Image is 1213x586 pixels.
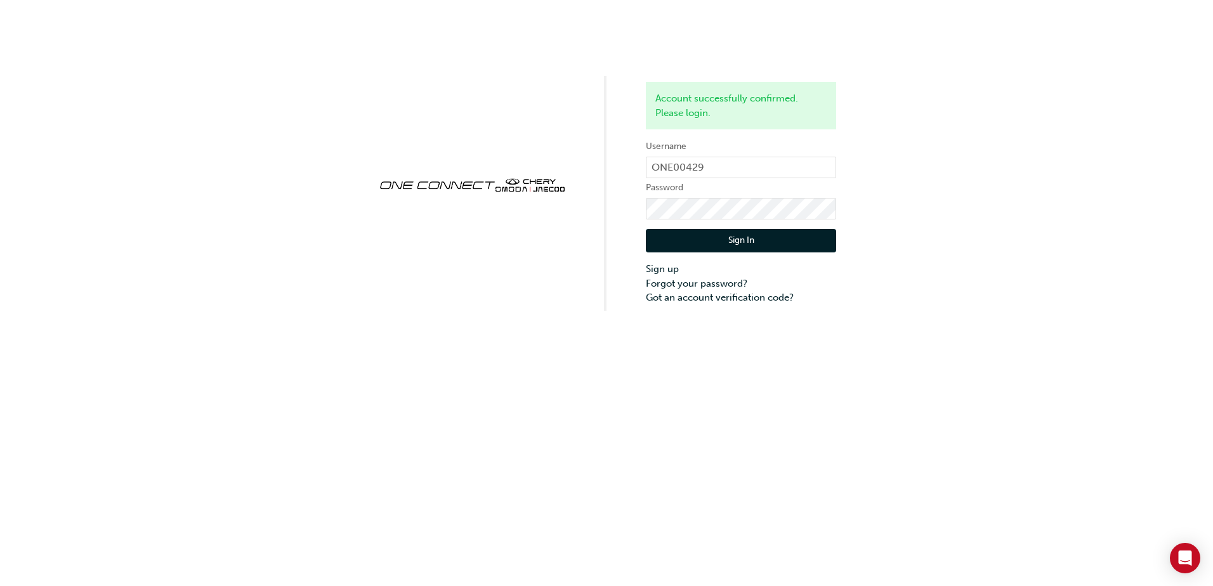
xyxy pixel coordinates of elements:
a: Sign up [646,262,836,277]
button: Sign In [646,229,836,253]
a: Forgot your password? [646,277,836,291]
a: Got an account verification code? [646,290,836,305]
div: Account successfully confirmed. Please login. [646,82,836,129]
input: Username [646,157,836,178]
div: Open Intercom Messenger [1170,543,1200,573]
img: oneconnect [377,167,567,200]
label: Password [646,180,836,195]
label: Username [646,139,836,154]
